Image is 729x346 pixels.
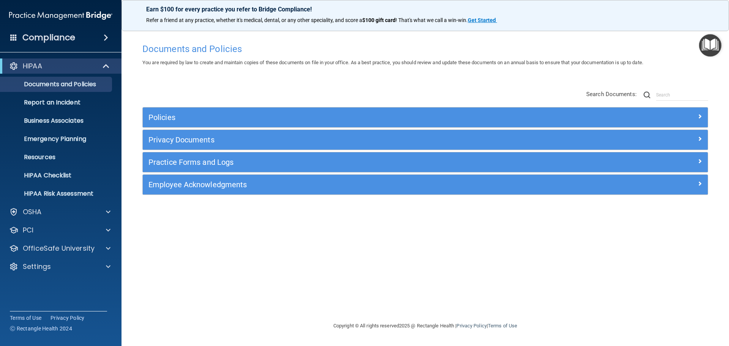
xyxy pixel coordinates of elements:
[148,156,702,168] a: Practice Forms and Logs
[10,314,41,322] a: Terms of Use
[5,153,109,161] p: Resources
[10,325,72,332] span: Ⓒ Rectangle Health 2024
[396,17,468,23] span: ! That's what we call a win-win.
[23,244,95,253] p: OfficeSafe University
[9,244,110,253] a: OfficeSafe University
[148,111,702,123] a: Policies
[22,32,75,43] h4: Compliance
[9,226,110,235] a: PCI
[644,92,650,98] img: ic-search.3b580494.png
[146,6,704,13] p: Earn $100 for every practice you refer to Bridge Compliance!
[586,91,637,98] span: Search Documents:
[5,81,109,88] p: Documents and Policies
[146,17,362,23] span: Refer a friend at any practice, whether it's medical, dental, or any other speciality, and score a
[488,323,517,329] a: Terms of Use
[9,62,110,71] a: HIPAA
[5,117,109,125] p: Business Associates
[148,179,702,191] a: Employee Acknowledgments
[9,207,110,216] a: OSHA
[50,314,85,322] a: Privacy Policy
[148,113,561,122] h5: Policies
[287,314,564,338] div: Copyright © All rights reserved 2025 @ Rectangle Health | |
[142,44,708,54] h4: Documents and Policies
[5,135,109,143] p: Emergency Planning
[656,89,708,101] input: Search
[23,226,33,235] p: PCI
[468,17,497,23] a: Get Started
[148,136,561,144] h5: Privacy Documents
[23,62,42,71] p: HIPAA
[148,180,561,189] h5: Employee Acknowledgments
[5,99,109,106] p: Report an Incident
[23,207,42,216] p: OSHA
[5,190,109,197] p: HIPAA Risk Assessment
[9,262,110,271] a: Settings
[23,262,51,271] p: Settings
[142,60,643,65] span: You are required by law to create and maintain copies of these documents on file in your office. ...
[148,158,561,166] h5: Practice Forms and Logs
[9,8,112,23] img: PMB logo
[148,134,702,146] a: Privacy Documents
[362,17,396,23] strong: $100 gift card
[699,34,721,57] button: Open Resource Center
[456,323,486,329] a: Privacy Policy
[468,17,496,23] strong: Get Started
[5,172,109,179] p: HIPAA Checklist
